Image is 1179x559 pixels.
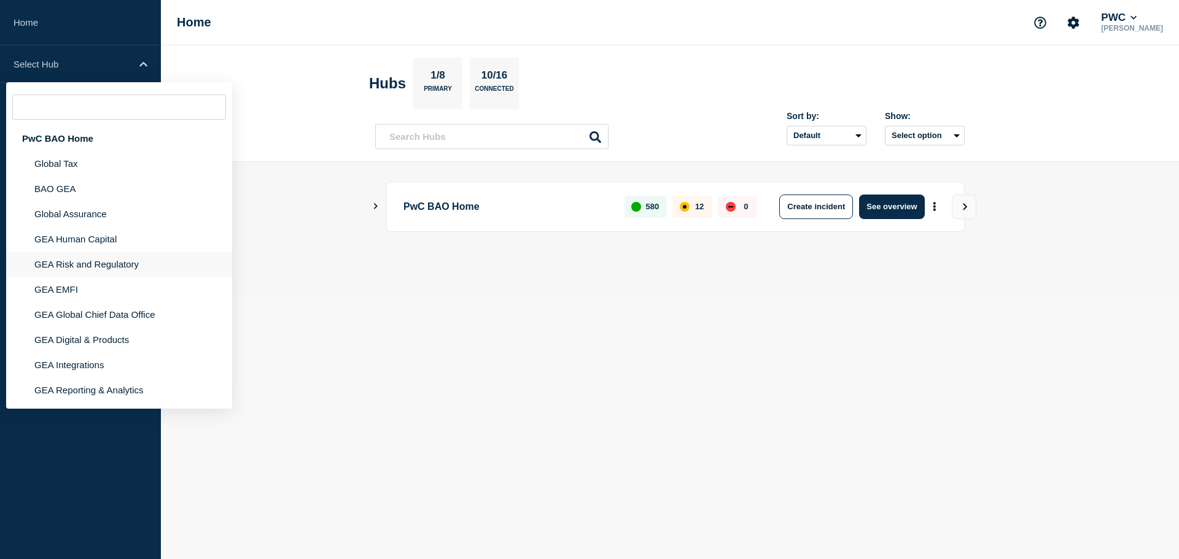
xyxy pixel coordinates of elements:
[6,226,232,252] li: GEA Human Capital
[1027,10,1053,36] button: Support
[859,195,924,219] button: See overview
[952,195,976,219] button: View
[631,202,641,212] div: up
[6,352,232,377] li: GEA Integrations
[726,202,736,212] div: down
[6,201,232,226] li: Global Assurance
[6,277,232,302] li: GEA EMFI
[6,252,232,277] li: GEA Risk and Regulatory
[403,195,610,219] p: PwC BAO Home
[6,377,232,403] li: GEA Reporting & Analytics
[695,202,704,211] p: 12
[927,195,943,218] button: More actions
[680,202,690,212] div: affected
[1060,10,1086,36] button: Account settings
[373,202,379,211] button: Show Connected Hubs
[6,302,232,327] li: GEA Global Chief Data Office
[646,202,660,211] p: 580
[1099,12,1139,24] button: PWC
[177,15,211,29] h1: Home
[6,126,232,151] div: PwC BAO Home
[426,69,450,85] p: 1/8
[477,69,512,85] p: 10/16
[6,176,232,201] li: BAO GEA
[375,124,609,149] input: Search Hubs
[6,327,232,352] li: GEA Digital & Products
[779,195,853,219] button: Create incident
[787,111,866,121] div: Sort by:
[885,126,965,145] button: Select option
[744,202,748,211] p: 0
[787,126,866,145] select: Sort by
[885,111,965,121] div: Show:
[424,85,452,98] p: Primary
[6,151,232,176] li: Global Tax
[369,75,406,92] h2: Hubs
[14,59,131,69] p: Select Hub
[475,85,513,98] p: Connected
[1099,24,1165,33] p: [PERSON_NAME]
